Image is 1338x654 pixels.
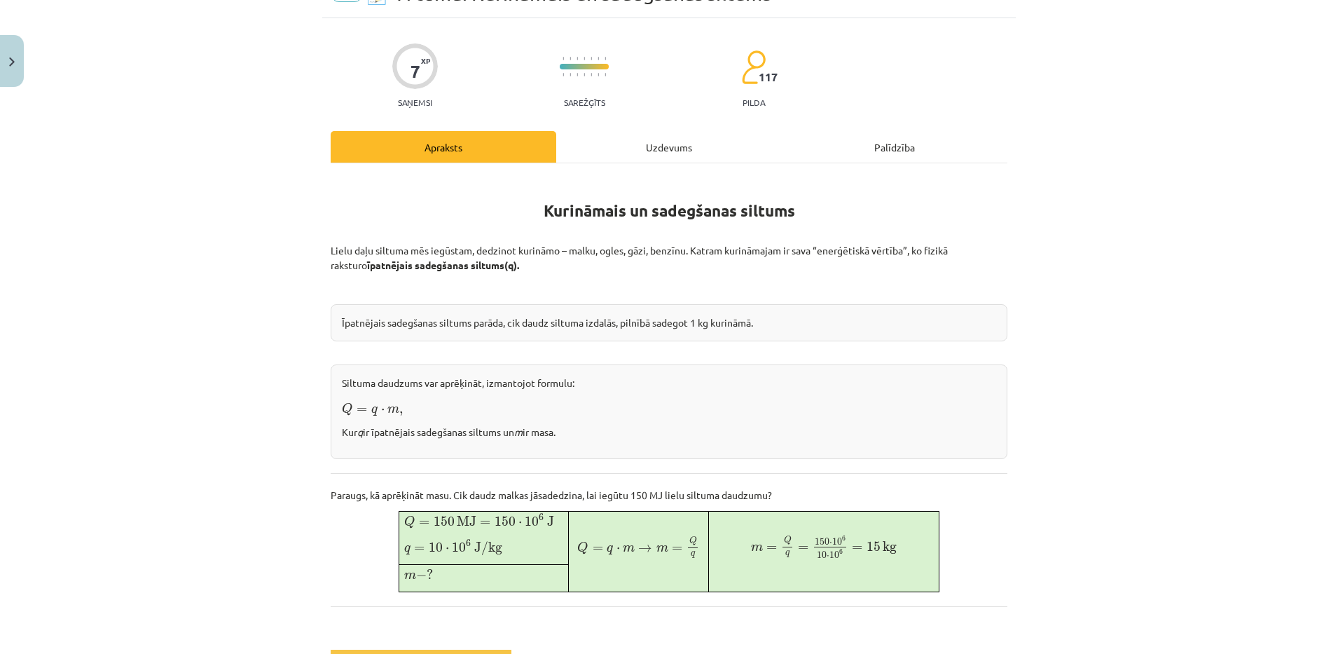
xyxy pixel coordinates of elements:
span: = [798,545,808,551]
img: icon-short-line-57e1e144782c952c97e751825c79c345078a6d821885a25fce030b3d8c18986b.svg [563,57,564,60]
span: 10 [452,543,466,552]
span: XP [421,57,430,64]
img: icon-short-line-57e1e144782c952c97e751825c79c345078a6d821885a25fce030b3d8c18986b.svg [577,57,578,60]
img: icon-short-line-57e1e144782c952c97e751825c79c345078a6d821885a25fce030b3d8c18986b.svg [570,73,571,76]
span: 150 [495,517,516,526]
div: Uzdevums [556,131,782,163]
img: icon-short-line-57e1e144782c952c97e751825c79c345078a6d821885a25fce030b3d8c18986b.svg [584,57,585,60]
span: 150 [434,517,455,526]
span: MJ [457,516,476,526]
span: = [357,407,367,413]
img: icon-close-lesson-0947bae3869378f0d4975bcd49f059093ad1ed9edebbc8119c70593378902aed.svg [9,57,15,67]
span: ⋅ [829,542,832,545]
span: m [751,545,763,552]
span: ⋅ [518,522,522,526]
span: 10 [817,552,827,559]
span: = [766,545,777,551]
span: = [419,520,429,526]
p: Saņemsi [392,97,438,107]
img: students-c634bb4e5e11cddfef0936a35e636f08e4e9abd3cc4e673bd6f9a4125e45ecb1.svg [741,50,766,85]
span: = [593,546,603,552]
span: ⋅ [827,555,829,558]
span: m [387,407,399,414]
span: q [785,551,789,557]
p: Siltuma daudzums var aprēķināt, izmantojot formulu: [342,376,996,390]
span: 6 [466,540,471,547]
img: icon-short-line-57e1e144782c952c97e751825c79c345078a6d821885a25fce030b3d8c18986b.svg [605,73,606,76]
span: ⋅ [616,547,620,552]
span: − [416,571,427,580]
div: Īpatnējais sadegšanas siltums parāda, cik daudz siltuma izdalās, pilnībā sadegot 1 kg kurināmā. [331,304,1007,341]
span: 6 [842,536,846,541]
span: 10 [525,517,539,526]
span: 6 [539,514,544,521]
img: icon-short-line-57e1e144782c952c97e751825c79c345078a6d821885a25fce030b3d8c18986b.svg [598,73,599,76]
span: → [638,545,652,552]
span: / [481,541,488,556]
span: 15 [867,542,881,552]
span: = [480,520,490,526]
p: pilda [743,97,765,107]
img: icon-short-line-57e1e144782c952c97e751825c79c345078a6d821885a25fce030b3d8c18986b.svg [605,57,606,60]
span: = [414,546,425,552]
p: Lielu daļu siltuma mēs iegūstam, dedzinot kurināmo – malku, ogles, gāzi, benzīnu. Katram kurināma... [331,243,1007,273]
strong: (q). [504,259,519,271]
span: Q [689,536,697,545]
span: kg [488,542,502,555]
img: icon-short-line-57e1e144782c952c97e751825c79c345078a6d821885a25fce030b3d8c18986b.svg [584,73,585,76]
span: Q [784,536,792,545]
p: Kur ir īpatnējais sadegšanas siltums un ir masa. [342,425,996,440]
span: 10 [832,538,842,545]
span: m [404,573,416,580]
span: q [607,545,613,554]
span: kg [883,541,897,554]
span: q [691,552,695,558]
span: = [672,546,682,552]
img: icon-short-line-57e1e144782c952c97e751825c79c345078a6d821885a25fce030b3d8c18986b.svg [570,57,571,60]
span: 117 [759,71,778,83]
span: 10 [429,543,443,552]
span: q [404,545,411,554]
span: ? [427,569,433,580]
span: q [371,407,378,416]
img: icon-short-line-57e1e144782c952c97e751825c79c345078a6d821885a25fce030b3d8c18986b.svg [591,57,592,60]
span: 10 [829,552,839,559]
strong: Kurināmais un sadegšanas siltums [544,200,795,221]
div: 7 [411,62,420,81]
em: m [514,425,523,438]
span: Q [577,542,588,554]
span: ⋅ [446,547,449,552]
span: 150 [815,538,829,545]
p: Paraugs, kā aprēķināt masu. Cik daudz malkas jāsadedzina, lai iegūtu 150 MJ lielu siltuma daudzumu? [331,488,1007,503]
img: icon-short-line-57e1e144782c952c97e751825c79c345078a6d821885a25fce030b3d8c18986b.svg [598,57,599,60]
em: q [357,425,363,438]
span: m [656,545,668,552]
span: , [399,409,403,416]
span: J [474,542,481,552]
div: Apraksts [331,131,556,163]
span: Q [342,403,353,416]
span: J [547,516,554,526]
img: icon-short-line-57e1e144782c952c97e751825c79c345078a6d821885a25fce030b3d8c18986b.svg [577,73,578,76]
span: ⋅ [381,409,385,413]
b: īpatnējais sadegšanas siltums [367,259,504,271]
div: Palīdzība [782,131,1007,163]
img: icon-short-line-57e1e144782c952c97e751825c79c345078a6d821885a25fce030b3d8c18986b.svg [563,73,564,76]
span: = [852,545,862,551]
p: Sarežģīts [564,97,605,107]
span: m [623,545,635,552]
span: 6 [839,550,843,554]
span: Q [404,516,415,529]
img: icon-short-line-57e1e144782c952c97e751825c79c345078a6d821885a25fce030b3d8c18986b.svg [591,73,592,76]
